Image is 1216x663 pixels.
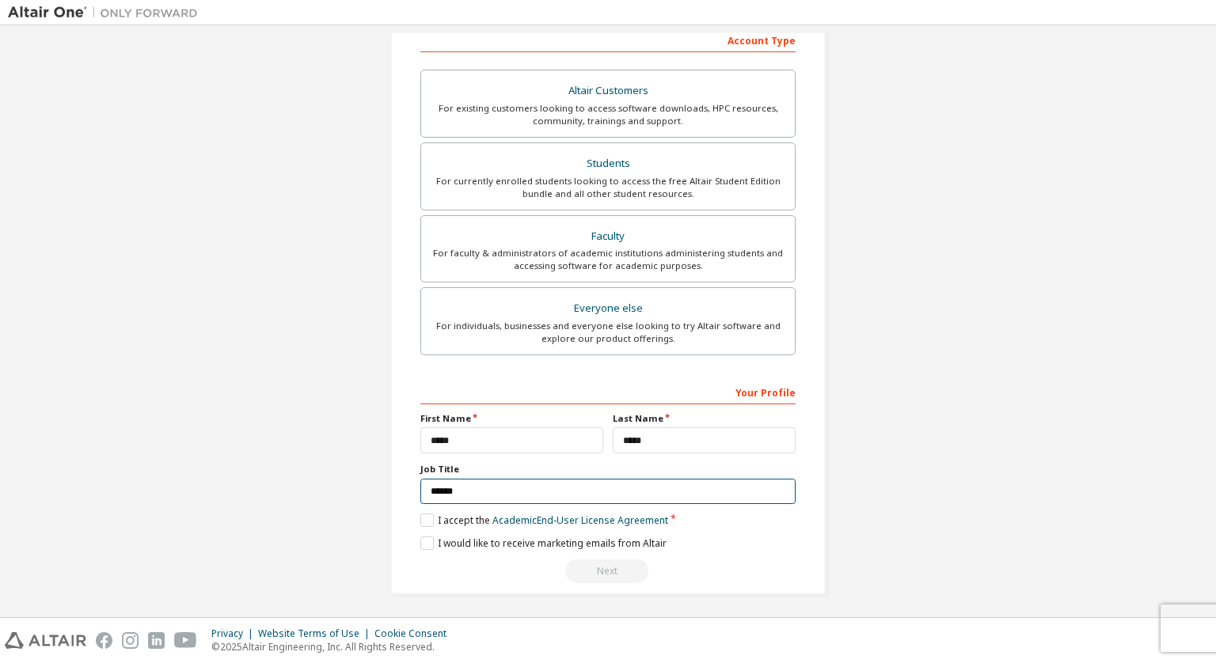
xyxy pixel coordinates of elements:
[420,463,796,475] label: Job Title
[431,102,785,127] div: For existing customers looking to access software downloads, HPC resources, community, trainings ...
[420,27,796,52] div: Account Type
[431,297,785,320] div: Everyone else
[431,247,785,272] div: For faculty & administrators of academic institutions administering students and accessing softwa...
[211,627,258,640] div: Privacy
[420,412,603,425] label: First Name
[148,632,165,649] img: linkedin.svg
[96,632,112,649] img: facebook.svg
[431,153,785,175] div: Students
[431,225,785,248] div: Faculty
[420,536,667,550] label: I would like to receive marketing emails from Altair
[420,559,796,583] div: Read and acccept EULA to continue
[420,379,796,404] div: Your Profile
[211,640,456,654] p: © 2025 Altair Engineering, Inc. All Rights Reserved.
[613,412,796,425] label: Last Name
[258,627,374,640] div: Website Terms of Use
[492,513,668,527] a: Academic End-User License Agreement
[431,80,785,102] div: Altair Customers
[8,5,206,21] img: Altair One
[431,175,785,200] div: For currently enrolled students looking to access the free Altair Student Edition bundle and all ...
[420,513,668,527] label: I accept the
[431,320,785,345] div: For individuals, businesses and everyone else looking to try Altair software and explore our prod...
[374,627,456,640] div: Cookie Consent
[122,632,139,649] img: instagram.svg
[5,632,86,649] img: altair_logo.svg
[174,632,197,649] img: youtube.svg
